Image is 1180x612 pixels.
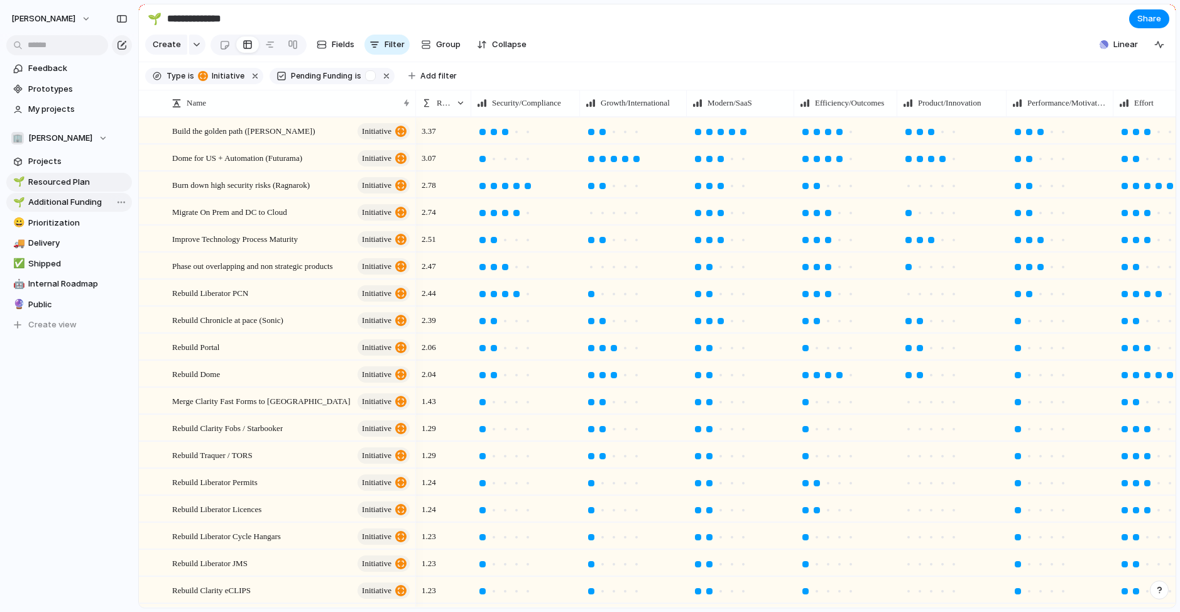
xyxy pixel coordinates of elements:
[362,366,391,383] span: initiative
[172,447,253,462] span: Rebuild Traquer / TORS
[362,474,391,491] span: initiative
[358,339,410,356] button: initiative
[401,67,464,85] button: Add filter
[358,123,410,139] button: initiative
[167,70,185,82] span: Type
[28,258,128,270] span: Shipped
[362,555,391,572] span: initiative
[417,226,441,246] span: 2.51
[13,195,22,210] div: 🌱
[172,312,283,327] span: Rebuild Chronicle at pace (Sonic)
[332,38,354,51] span: Fields
[362,258,391,275] span: initiative
[11,13,75,25] span: [PERSON_NAME]
[362,339,391,356] span: initiative
[6,9,97,29] button: [PERSON_NAME]
[1134,97,1154,109] span: Effort
[492,38,527,51] span: Collapse
[28,217,128,229] span: Prioritization
[28,83,128,96] span: Prototypes
[172,582,251,597] span: Rebuild Clarity eCLIPS
[13,256,22,271] div: ✅
[172,123,315,138] span: Build the golden path ([PERSON_NAME])
[148,10,161,27] div: 🌱
[172,474,258,489] span: Rebuild Liberator Permits
[11,278,24,290] button: 🤖
[358,555,410,572] button: initiative
[1129,9,1169,28] button: Share
[417,496,441,516] span: 1.24
[364,35,410,55] button: Filter
[417,199,441,219] span: 2.74
[362,447,391,464] span: initiative
[358,285,410,302] button: initiative
[172,258,333,273] span: Phase out overlapping and non strategic products
[358,204,410,221] button: initiative
[6,59,132,78] a: Feedback
[187,97,206,109] span: Name
[417,145,441,165] span: 3.07
[185,69,197,83] button: is
[355,70,361,82] span: is
[815,97,884,109] span: Efficiency/Outcomes
[1027,97,1107,109] span: Performance/Motivation
[362,393,391,410] span: initiative
[172,393,351,408] span: Merge Clarity Fast Forms to [GEOGRAPHIC_DATA]
[6,129,132,148] button: 🏢[PERSON_NAME]
[6,295,132,314] a: 🔮Public
[492,97,561,109] span: Security/Compliance
[601,97,670,109] span: Growth/International
[13,277,22,292] div: 🤖
[417,307,441,327] span: 2.39
[1137,13,1161,25] span: Share
[6,152,132,171] a: Projects
[11,237,24,249] button: 🚚
[13,216,22,230] div: 😀
[172,501,261,516] span: Rebuild Liberator Licences
[362,285,391,302] span: initiative
[358,393,410,410] button: initiative
[11,196,24,209] button: 🌱
[358,528,410,545] button: initiative
[358,231,410,248] button: initiative
[28,196,128,209] span: Additional Funding
[385,38,405,51] span: Filter
[28,176,128,189] span: Resourced Plan
[417,172,441,192] span: 2.78
[291,70,352,82] span: Pending Funding
[6,315,132,334] button: Create view
[362,150,391,167] span: initiative
[6,80,132,99] a: Prototypes
[472,35,532,55] button: Collapse
[28,103,128,116] span: My projects
[417,523,441,543] span: 1.23
[417,469,441,489] span: 1.24
[6,193,132,212] a: 🌱Additional Funding
[6,173,132,192] a: 🌱Resourced Plan
[358,366,410,383] button: initiative
[13,297,22,312] div: 🔮
[6,214,132,232] a: 😀Prioritization
[358,501,410,518] button: initiative
[362,420,391,437] span: initiative
[28,237,128,249] span: Delivery
[362,582,391,599] span: initiative
[352,69,364,83] button: is
[1113,38,1138,51] span: Linear
[172,366,220,381] span: Rebuild Dome
[28,132,92,145] span: [PERSON_NAME]
[11,217,24,229] button: 😀
[6,254,132,273] div: ✅Shipped
[28,298,128,311] span: Public
[358,582,410,599] button: initiative
[358,447,410,464] button: initiative
[11,176,24,189] button: 🌱
[437,97,451,109] span: Rating
[417,415,441,435] span: 1.29
[11,298,24,311] button: 🔮
[358,474,410,491] button: initiative
[417,550,441,570] span: 1.23
[312,35,359,55] button: Fields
